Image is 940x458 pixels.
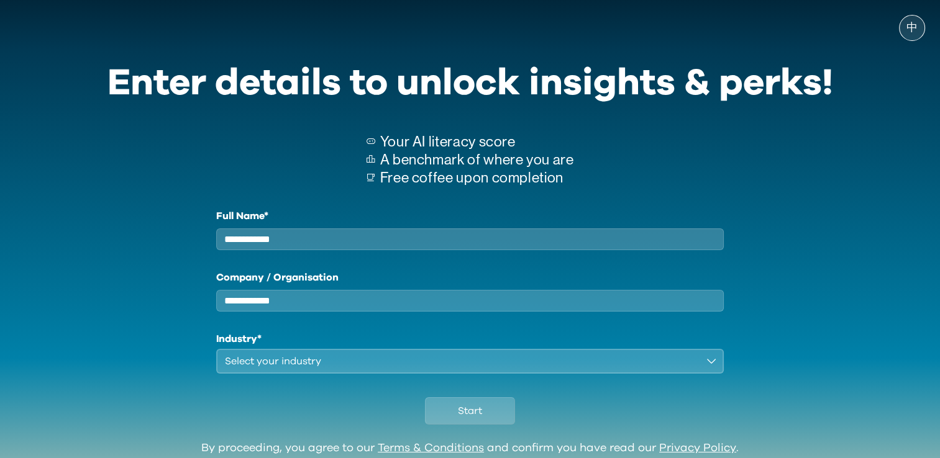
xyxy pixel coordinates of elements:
h1: Industry* [216,331,724,346]
span: Start [458,403,482,418]
button: Start [425,397,515,424]
label: Company / Organisation [216,270,724,285]
span: 中 [906,22,918,34]
div: By proceeding, you agree to our and confirm you have read our . [201,442,739,456]
a: Privacy Policy [659,442,736,454]
p: Your AI literacy score [380,133,574,151]
div: Select your industry [225,354,698,369]
div: Enter details to unlock insights & perks! [107,53,833,113]
a: Terms & Conditions [378,442,484,454]
button: Select your industry [216,349,724,374]
p: A benchmark of where you are [380,151,574,169]
label: Full Name* [216,209,724,223]
p: Free coffee upon completion [380,169,574,187]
